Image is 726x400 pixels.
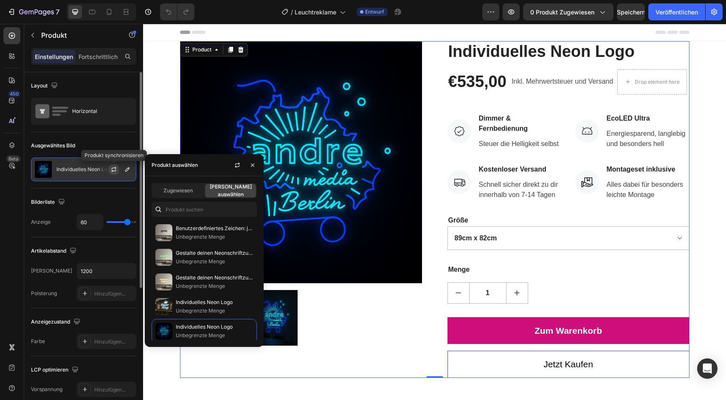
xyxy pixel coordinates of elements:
[143,24,726,400] iframe: Designbereich
[3,3,63,20] button: 7
[336,156,418,176] p: Schnell sicher direkt zu dir innerhalb von 7-14 Tagen
[365,8,384,15] font: Entwurf
[72,108,97,114] font: Horizontal
[464,156,546,176] p: Alles dabei für besonders leichte Montage
[31,338,45,344] font: Farbe
[400,334,450,347] p: Jetzt Kaufen
[10,91,19,97] font: 450
[31,366,68,373] font: LCP optimieren
[79,53,118,60] font: Fortschrittlich
[176,299,233,305] font: Individuelles Neon Logo
[648,3,705,20] button: Veröffentlichen
[305,259,326,279] button: decrement
[291,8,293,16] font: /
[336,90,418,110] p: Dimmer & Fernbedienung
[31,219,51,225] font: Anzeige
[523,3,613,20] button: 0 Produkt zugewiesen
[155,249,172,266] img: Sammlungen
[176,250,279,256] font: Gestalte deinen Neonschriftzug wir cdd ffff
[155,224,172,241] img: Sammlungen
[176,283,225,289] font: Unbegrenzte Menge
[304,293,546,321] button: Zum Warenkorb &nbsp;
[163,187,193,194] font: Zugewiesen
[31,268,72,274] font: [PERSON_NAME]
[152,202,257,217] input: Suche in Einstellungen & Erweitert
[94,386,126,393] font: Hinzufügen...
[391,300,459,314] div: Zum Warenkorb
[94,290,126,297] font: Hinzufügen...
[31,318,70,325] font: Anzeigezustand
[656,8,698,16] font: Veröffentlichen
[155,323,172,340] img: Sammlungen
[31,142,75,149] font: Ausgewähltes Bild
[155,298,172,315] img: Sammlungen
[35,161,52,178] img: Produktmerkmal-Bild
[77,214,103,230] input: Auto
[31,290,57,296] font: Polsterung
[363,259,385,279] button: increment
[176,307,225,314] font: Unbegrenzte Menge
[56,166,113,172] font: Individuelles Neon Logo
[176,332,225,338] font: Unbegrenzte Menge
[94,338,126,345] font: Hinzufügen...
[176,225,261,231] font: Benutzerdefiniertes Zeichen: jjjhhhj
[77,263,136,279] input: Auto
[336,115,418,125] p: Steuer die Helligkeit selbst
[305,241,546,251] p: Menge
[336,141,418,151] p: Kostenloser Versand
[176,274,295,281] font: Gestalte deinen Neonschriftzug Fußpflegepraxis...
[464,90,546,100] p: EcoLED Ultra
[41,30,113,40] p: Produkt
[8,156,18,162] font: Beta
[304,327,546,354] button: <p>Jetzt Kaufen&nbsp;</p>
[31,386,62,392] font: Vorspannung
[210,183,252,197] font: [PERSON_NAME] auswählen
[48,22,70,30] div: Product
[464,141,546,151] p: Montageset inklusive
[492,55,537,62] div: Drop element here
[464,105,546,125] p: Energiesparend, langlebig und besonders hell
[369,52,470,64] p: Inkl. Mehrwertsteuer und Versand
[155,273,172,290] img: Sammlungen
[41,31,67,39] font: Produkt
[31,199,55,205] font: Bilderliste
[56,8,59,16] font: 7
[31,248,66,254] font: Artikelabstand
[176,324,233,330] font: Individuelles Neon Logo
[35,53,73,60] font: Einstellungen
[304,48,364,69] div: €535,00
[617,3,645,20] button: Speichern
[176,258,225,265] font: Unbegrenzte Menge
[160,3,194,20] div: Rückgängig/Wiederholen
[176,234,225,240] font: Unbegrenzte Menge
[326,259,363,279] input: quantity
[697,358,718,379] div: Öffnen Sie den Intercom Messenger
[31,82,48,89] font: Layout
[617,8,645,16] font: Speichern
[530,8,594,16] font: 0 Produkt zugewiesen
[295,8,336,16] font: Leuchtreklame
[304,191,326,203] legend: Größe
[152,162,198,168] font: Produkt auswählen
